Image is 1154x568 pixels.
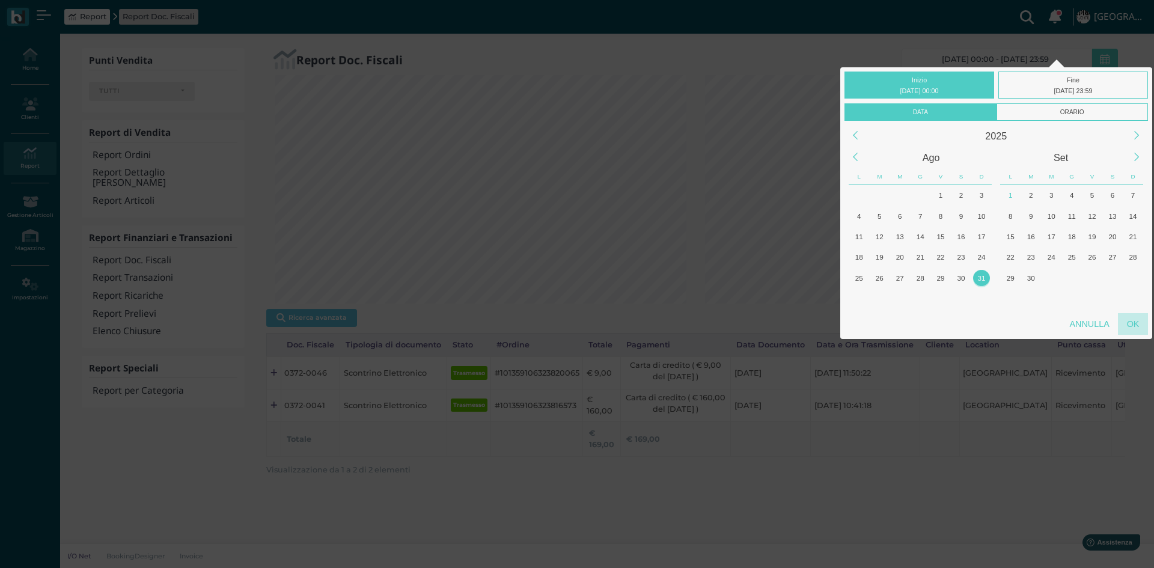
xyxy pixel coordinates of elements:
[851,228,867,245] div: 11
[1125,187,1141,203] div: 7
[890,247,910,267] div: Mercoledì, Agosto 20
[1125,228,1141,245] div: 21
[973,270,989,286] div: 31
[869,247,890,267] div: Martedì, Agosto 19
[1000,247,1021,267] div: Lunedì, Settembre 22
[910,185,930,206] div: Giovedì, Luglio 31
[953,270,969,286] div: 30
[912,228,929,245] div: 14
[1082,289,1102,309] div: Venerdì, Ottobre 10
[1104,208,1120,224] div: 13
[1061,267,1082,288] div: Giovedì, Ottobre 2
[869,206,890,226] div: Martedì, Agosto 5
[1084,228,1101,245] div: 19
[1084,249,1101,265] div: 26
[930,289,951,309] div: Venerdì, Settembre 5
[849,227,869,247] div: Lunedì, Agosto 11
[1104,187,1120,203] div: 6
[869,267,890,288] div: Martedì, Agosto 26
[1104,228,1120,245] div: 20
[849,185,869,206] div: Lunedì, Luglio 28
[1102,185,1123,206] div: Sabato, Settembre 6
[1000,168,1021,185] div: Lunedì
[1041,206,1061,226] div: Mercoledì, Settembre 10
[910,168,930,185] div: Giovedì
[872,228,888,245] div: 12
[872,270,888,286] div: 26
[1123,206,1143,226] div: Domenica, Settembre 14
[910,289,930,309] div: Giovedì, Settembre 4
[1021,206,1041,226] div: Martedì, Settembre 9
[1123,227,1143,247] div: Domenica, Settembre 21
[1102,267,1123,288] div: Sabato, Ottobre 4
[1003,187,1019,203] div: 1
[1104,249,1120,265] div: 27
[1061,185,1082,206] div: Giovedì, Settembre 4
[869,168,890,185] div: Martedì
[1123,267,1143,288] div: Domenica, Ottobre 5
[971,168,992,185] div: Domenica
[953,228,969,245] div: 16
[1003,270,1019,286] div: 29
[930,206,951,226] div: Venerdì, Agosto 8
[971,247,992,267] div: Domenica, Agosto 24
[1021,267,1041,288] div: Martedì, Settembre 30
[933,208,949,224] div: 8
[851,270,867,286] div: 25
[844,72,994,99] div: Inizio
[892,270,908,286] div: 27
[1041,289,1061,309] div: Mercoledì, Ottobre 8
[953,249,969,265] div: 23
[973,208,989,224] div: 10
[930,267,951,288] div: Venerdì, Agosto 29
[1125,249,1141,265] div: 28
[849,168,869,185] div: Lunedì
[1041,267,1061,288] div: Mercoledì, Ottobre 1
[933,228,949,245] div: 15
[1021,168,1041,185] div: Martedì
[912,249,929,265] div: 21
[890,267,910,288] div: Mercoledì, Agosto 27
[1000,267,1021,288] div: Lunedì, Settembre 29
[973,228,989,245] div: 17
[996,147,1126,168] div: Settembre
[1082,227,1102,247] div: Venerdì, Settembre 19
[953,208,969,224] div: 9
[951,206,971,226] div: Sabato, Agosto 9
[1082,206,1102,226] div: Venerdì, Settembre 12
[849,247,869,267] div: Lunedì, Agosto 18
[910,267,930,288] div: Giovedì, Agosto 28
[849,267,869,288] div: Lunedì, Agosto 25
[951,247,971,267] div: Sabato, Agosto 23
[951,168,971,185] div: Sabato
[1041,168,1061,185] div: Mercoledì
[1023,187,1039,203] div: 2
[869,227,890,247] div: Martedì, Agosto 12
[843,144,869,170] div: Previous Month
[951,185,971,206] div: Sabato, Agosto 2
[869,185,890,206] div: Martedì, Luglio 29
[930,227,951,247] div: Venerdì, Agosto 15
[910,206,930,226] div: Giovedì, Agosto 7
[1123,185,1143,206] div: Domenica, Settembre 7
[1043,228,1060,245] div: 17
[1000,206,1021,226] div: Lunedì, Settembre 8
[1061,247,1082,267] div: Giovedì, Settembre 25
[1023,249,1039,265] div: 23
[1102,227,1123,247] div: Sabato, Settembre 20
[930,247,951,267] div: Venerdì, Agosto 22
[851,208,867,224] div: 4
[951,289,971,309] div: Sabato, Settembre 6
[1102,289,1123,309] div: Sabato, Ottobre 11
[1082,267,1102,288] div: Venerdì, Ottobre 3
[890,206,910,226] div: Mercoledì, Agosto 6
[1021,185,1041,206] div: Martedì, Settembre 2
[1123,289,1143,309] div: Domenica, Ottobre 12
[866,147,996,168] div: Agosto
[892,249,908,265] div: 20
[1082,247,1102,267] div: Venerdì, Settembre 26
[1064,228,1080,245] div: 18
[1123,247,1143,267] div: Domenica, Settembre 28
[933,249,949,265] div: 22
[1082,168,1102,185] div: Venerdì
